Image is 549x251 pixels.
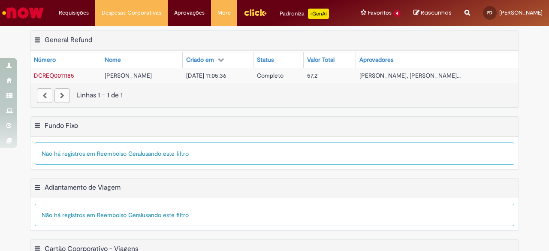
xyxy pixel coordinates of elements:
[487,10,492,15] span: FD
[34,56,56,64] div: Número
[499,9,543,16] span: [PERSON_NAME]
[34,36,41,47] button: General Refund Menu de contexto
[34,72,74,79] span: DCREQ0011185
[59,9,89,17] span: Requisições
[30,84,519,107] nav: paginação
[244,6,267,19] img: click_logo_yellow_360x200.png
[280,9,329,19] div: Padroniza
[45,183,121,192] h2: Adiantamento de Viagem
[34,183,41,194] button: Adiantamento de Viagem Menu de contexto
[45,121,78,130] h2: Fundo Fixo
[105,72,152,79] span: [PERSON_NAME]
[142,150,189,157] span: usando este filtro
[217,9,231,17] span: More
[413,9,452,17] a: Rascunhos
[308,9,329,19] p: +GenAi
[35,142,514,165] div: Não há registros em Reembolso Geral
[186,72,226,79] span: [DATE] 11:05:36
[307,72,317,79] span: 57,2
[186,56,214,64] div: Criado em
[421,9,452,17] span: Rascunhos
[35,204,514,226] div: Não há registros em Reembolso Geral
[34,121,41,133] button: Fundo Fixo Menu de contexto
[45,36,92,44] h2: General Refund
[257,56,274,64] div: Status
[34,72,74,79] a: Abrir Registro: DCREQ0011185
[257,72,284,79] span: Completo
[37,91,512,100] div: Linhas 1 − 1 de 1
[307,56,335,64] div: Valor Total
[393,10,401,17] span: 4
[1,4,45,21] img: ServiceNow
[105,56,121,64] div: Nome
[102,9,161,17] span: Despesas Corporativas
[142,211,189,219] span: usando este filtro
[359,72,461,79] span: [PERSON_NAME], [PERSON_NAME]...
[359,56,393,64] div: Aprovadores
[174,9,205,17] span: Aprovações
[368,9,392,17] span: Favoritos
